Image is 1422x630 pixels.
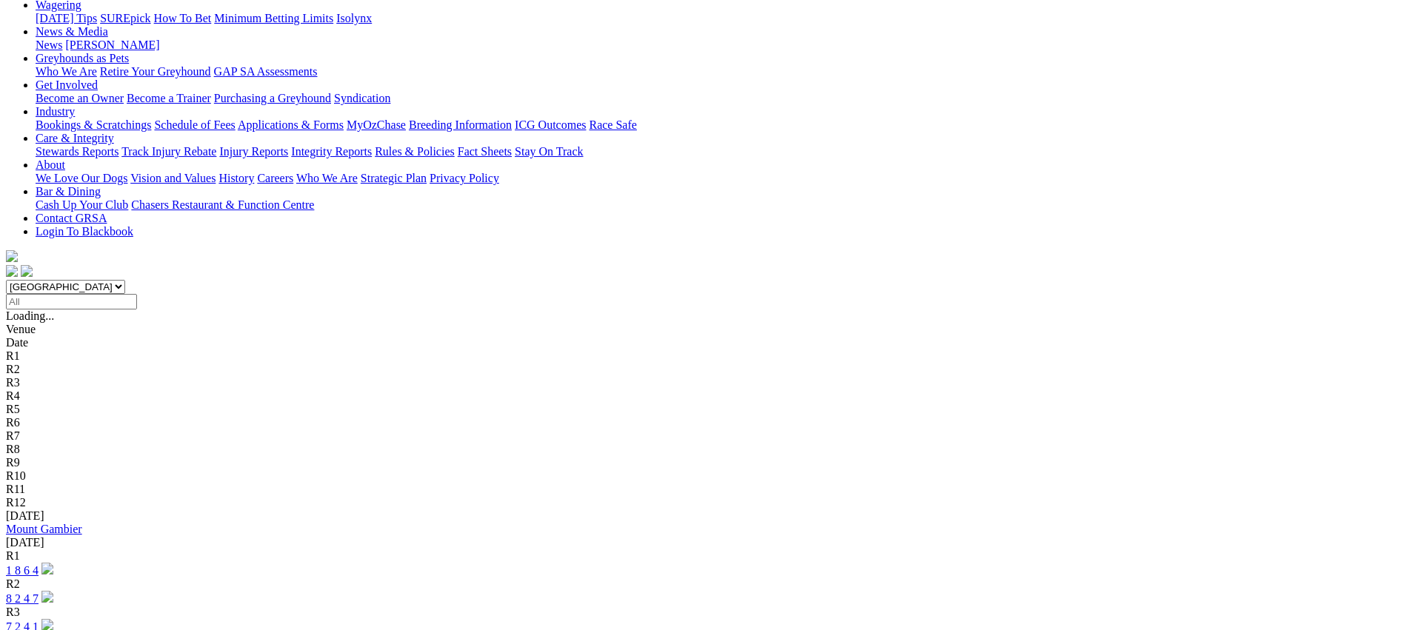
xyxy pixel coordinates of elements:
[218,172,254,184] a: History
[36,12,1416,25] div: Wagering
[36,145,118,158] a: Stewards Reports
[6,592,39,605] a: 8 2 4 7
[154,118,235,131] a: Schedule of Fees
[336,12,372,24] a: Isolynx
[6,509,1416,523] div: [DATE]
[6,376,1416,389] div: R3
[36,92,1416,105] div: Get Involved
[347,118,406,131] a: MyOzChase
[21,265,33,277] img: twitter.svg
[121,145,216,158] a: Track Injury Rebate
[589,118,636,131] a: Race Safe
[36,38,62,51] a: News
[36,92,124,104] a: Become an Owner
[36,198,128,211] a: Cash Up Your Club
[238,118,344,131] a: Applications & Forms
[100,12,150,24] a: SUREpick
[515,145,583,158] a: Stay On Track
[131,198,314,211] a: Chasers Restaurant & Function Centre
[6,456,1416,469] div: R9
[375,145,455,158] a: Rules & Policies
[36,52,129,64] a: Greyhounds as Pets
[36,212,107,224] a: Contact GRSA
[130,172,216,184] a: Vision and Values
[36,12,97,24] a: [DATE] Tips
[36,118,151,131] a: Bookings & Scratchings
[154,12,212,24] a: How To Bet
[6,389,1416,403] div: R4
[41,591,53,603] img: play-circle.svg
[6,416,1416,429] div: R6
[36,198,1416,212] div: Bar & Dining
[6,483,1416,496] div: R11
[219,145,288,158] a: Injury Reports
[36,105,75,118] a: Industry
[41,563,53,574] img: play-circle.svg
[6,265,18,277] img: facebook.svg
[291,145,372,158] a: Integrity Reports
[6,536,1416,549] div: [DATE]
[36,132,114,144] a: Care & Integrity
[430,172,499,184] a: Privacy Policy
[6,496,1416,509] div: R12
[36,145,1416,158] div: Care & Integrity
[334,92,390,104] a: Syndication
[6,403,1416,416] div: R5
[36,172,1416,185] div: About
[36,172,127,184] a: We Love Our Dogs
[6,523,82,535] a: Mount Gambier
[36,158,65,171] a: About
[515,118,586,131] a: ICG Outcomes
[36,65,1416,78] div: Greyhounds as Pets
[6,549,1416,563] div: R1
[6,363,1416,376] div: R2
[214,92,331,104] a: Purchasing a Greyhound
[214,12,333,24] a: Minimum Betting Limits
[6,606,1416,619] div: R3
[6,309,54,322] span: Loading...
[36,65,97,78] a: Who We Are
[6,336,1416,349] div: Date
[214,65,318,78] a: GAP SA Assessments
[65,38,159,51] a: [PERSON_NAME]
[6,577,1416,591] div: R2
[458,145,512,158] a: Fact Sheets
[6,349,1416,363] div: R1
[36,38,1416,52] div: News & Media
[127,92,211,104] a: Become a Trainer
[100,65,211,78] a: Retire Your Greyhound
[296,172,358,184] a: Who We Are
[36,118,1416,132] div: Industry
[36,185,101,198] a: Bar & Dining
[36,225,133,238] a: Login To Blackbook
[6,443,1416,456] div: R8
[6,250,18,262] img: logo-grsa-white.png
[361,172,427,184] a: Strategic Plan
[6,323,1416,336] div: Venue
[6,429,1416,443] div: R7
[36,78,98,91] a: Get Involved
[36,25,108,38] a: News & Media
[409,118,512,131] a: Breeding Information
[6,564,39,577] a: 1 8 6 4
[6,294,137,309] input: Select date
[257,172,293,184] a: Careers
[6,469,1416,483] div: R10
